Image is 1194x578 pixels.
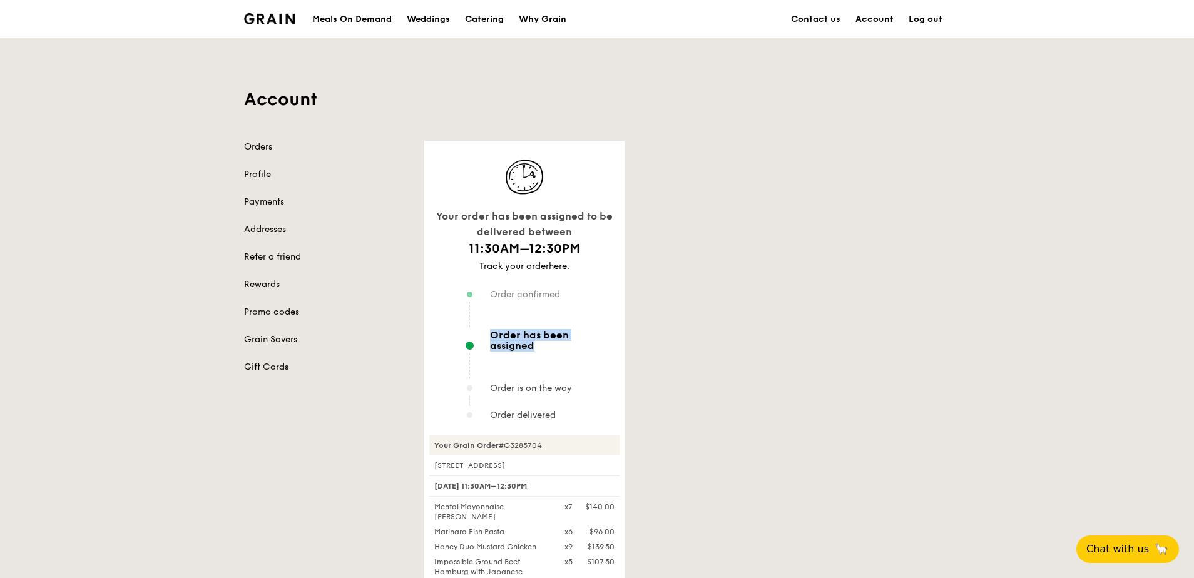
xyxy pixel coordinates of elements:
a: Catering [457,1,511,38]
a: here [549,261,567,271]
button: Chat with us🦙 [1076,535,1179,563]
div: #G3285704 [429,435,620,455]
a: Refer a friend [244,251,409,263]
div: Marinara Fish Pasta [427,527,557,537]
span: Order delivered [490,410,556,420]
div: x6 [564,527,573,537]
h1: 11:30AM–12:30PM [429,240,620,258]
div: [STREET_ADDRESS] [429,460,620,470]
a: Rewards [244,278,409,291]
strong: Your Grain Order [434,441,499,450]
div: $140.00 [585,502,615,512]
span: Order confirmed [490,289,560,300]
a: Grain Savers [244,333,409,346]
span: Chat with us [1086,542,1149,557]
div: Honey Duo Mustard Chicken [427,542,557,552]
a: Account [848,1,901,38]
a: Promo codes [244,306,409,318]
div: $96.00 [589,527,615,537]
a: Weddings [399,1,457,38]
a: Addresses [244,223,409,236]
div: $107.50 [587,557,615,567]
div: Your order has been assigned to be delivered between [429,208,620,240]
a: Payments [244,196,409,208]
a: Gift Cards [244,361,409,373]
div: Weddings [407,1,450,38]
a: Profile [244,168,409,181]
a: Orders [244,141,409,153]
h1: Account [244,88,950,111]
div: x7 [564,502,573,512]
div: Track your order . [429,260,620,273]
div: Catering [465,1,504,38]
div: x5 [564,557,573,567]
div: [DATE] 11:30AM–12:30PM [429,475,620,497]
div: Meals On Demand [312,1,392,38]
span: Order is on the way [490,383,572,393]
img: Grain [244,13,295,24]
span: Order has been assigned [490,330,615,351]
span: 🦙 [1154,542,1169,557]
div: Mentai Mayonnaise [PERSON_NAME] [427,502,557,522]
a: Log out [901,1,950,38]
div: x9 [564,542,573,552]
img: icon-track-normal@2x.d40d1303.png [493,156,556,198]
div: Why Grain [519,1,566,38]
div: $139.50 [588,542,615,552]
a: Contact us [783,1,848,38]
a: Why Grain [511,1,574,38]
